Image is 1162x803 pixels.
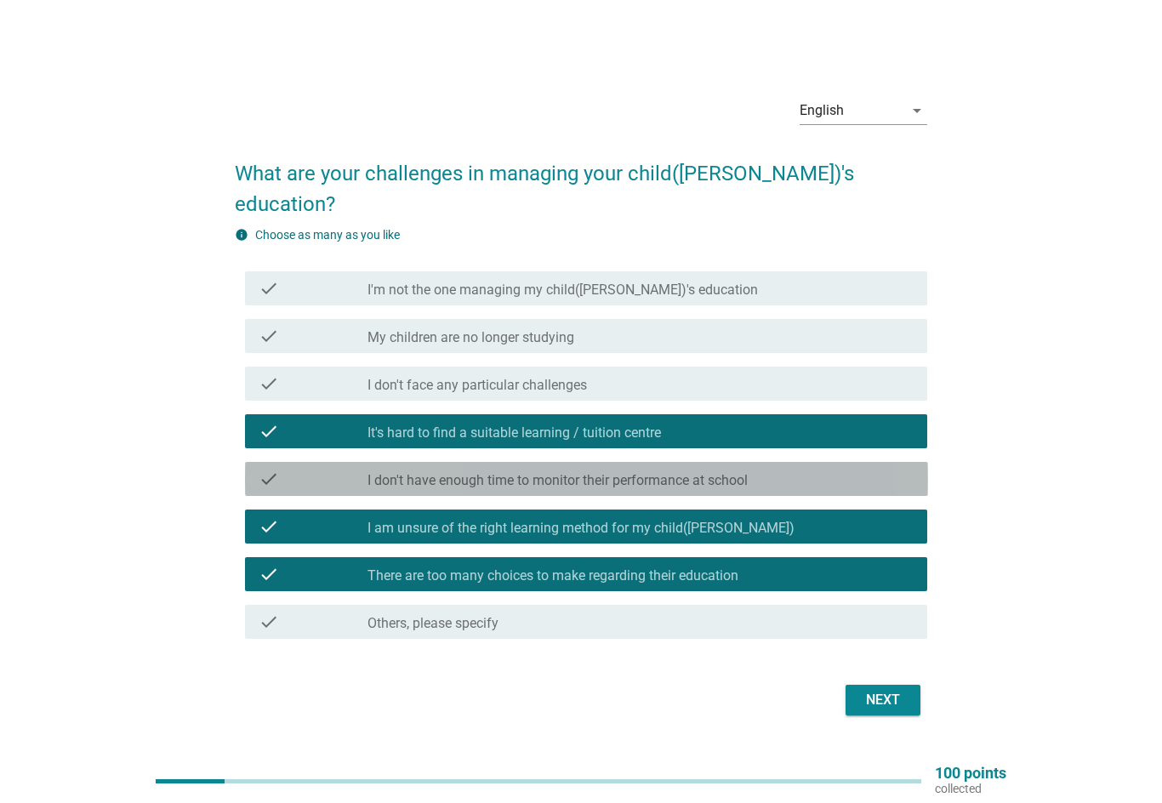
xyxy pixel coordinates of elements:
[235,141,928,219] h2: What are your challenges in managing your child([PERSON_NAME])'s education?
[259,469,279,489] i: check
[259,373,279,394] i: check
[367,615,498,632] label: Others, please specify
[367,424,661,441] label: It's hard to find a suitable learning / tuition centre
[367,282,758,299] label: I'm not the one managing my child([PERSON_NAME])'s education
[259,564,279,584] i: check
[800,103,844,118] div: English
[907,100,927,121] i: arrow_drop_down
[259,421,279,441] i: check
[367,520,795,537] label: I am unsure of the right learning method for my child([PERSON_NAME])
[235,228,248,242] i: info
[255,228,400,242] label: Choose as many as you like
[367,472,748,489] label: I don't have enough time to monitor their performance at school
[935,781,1006,796] p: collected
[259,278,279,299] i: check
[259,326,279,346] i: check
[259,612,279,632] i: check
[259,516,279,537] i: check
[859,690,907,710] div: Next
[367,377,587,394] label: I don't face any particular challenges
[846,685,920,715] button: Next
[367,329,574,346] label: My children are no longer studying
[935,766,1006,781] p: 100 points
[367,567,738,584] label: There are too many choices to make regarding their education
